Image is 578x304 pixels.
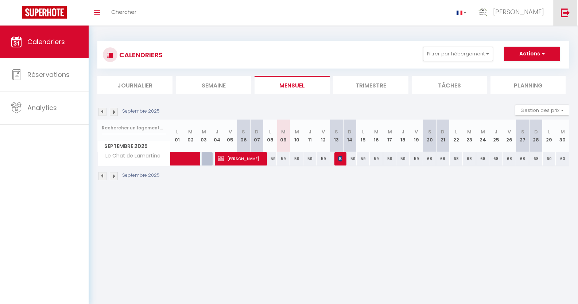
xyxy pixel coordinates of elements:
[343,120,356,152] th: 14
[529,120,542,152] th: 28
[450,152,463,165] div: 68
[281,128,286,135] abbr: M
[489,152,503,165] div: 68
[229,128,232,135] abbr: V
[202,128,206,135] abbr: M
[277,152,290,165] div: 59
[477,7,488,17] img: ...
[455,128,457,135] abbr: L
[508,128,511,135] abbr: V
[516,152,529,165] div: 68
[436,120,449,152] th: 21
[412,76,487,94] li: Tâches
[322,128,325,135] abbr: V
[529,152,542,165] div: 68
[111,8,136,16] span: Chercher
[396,120,410,152] th: 18
[290,152,303,165] div: 59
[494,128,497,135] abbr: J
[370,152,383,165] div: 59
[410,120,423,152] th: 19
[218,152,262,165] span: [PERSON_NAME]
[171,120,184,152] th: 01
[303,120,317,152] th: 11
[122,172,160,179] p: Septembre 2025
[250,120,263,152] th: 07
[543,152,556,165] div: 60
[388,128,392,135] abbr: M
[224,120,237,152] th: 05
[476,152,489,165] div: 68
[295,128,299,135] abbr: M
[504,47,560,61] button: Actions
[548,128,550,135] abbr: L
[27,103,57,112] span: Analytics
[521,128,524,135] abbr: S
[237,120,250,152] th: 06
[176,128,178,135] abbr: L
[27,70,70,79] span: Réservations
[370,120,383,152] th: 16
[317,152,330,165] div: 59
[467,128,472,135] abbr: M
[493,7,544,16] span: [PERSON_NAME]
[463,120,476,152] th: 23
[264,152,277,165] div: 59
[374,128,379,135] abbr: M
[362,128,364,135] abbr: L
[122,108,160,115] p: Septembre 2025
[423,120,436,152] th: 20
[561,8,570,17] img: logout
[309,128,311,135] abbr: J
[357,120,370,152] th: 15
[556,152,569,165] div: 60
[290,120,303,152] th: 10
[330,120,343,152] th: 13
[396,152,410,165] div: 59
[543,120,556,152] th: 29
[197,120,210,152] th: 03
[476,120,489,152] th: 24
[184,120,197,152] th: 02
[97,76,172,94] li: Journalier
[343,152,356,165] div: 59
[255,76,330,94] li: Mensuel
[357,152,370,165] div: 59
[264,120,277,152] th: 08
[348,128,352,135] abbr: D
[383,152,396,165] div: 59
[242,128,245,135] abbr: S
[98,141,170,152] span: Septembre 2025
[27,37,65,46] span: Calendriers
[534,128,538,135] abbr: D
[216,128,218,135] abbr: J
[277,120,290,152] th: 09
[383,120,396,152] th: 17
[176,76,251,94] li: Semaine
[269,128,271,135] abbr: L
[428,128,431,135] abbr: S
[490,76,566,94] li: Planning
[515,105,569,116] button: Gestion des prix
[503,120,516,152] th: 26
[481,128,485,135] abbr: M
[436,152,449,165] div: 68
[503,152,516,165] div: 68
[188,128,193,135] abbr: M
[22,6,67,19] img: Super Booking
[338,152,342,165] span: [PERSON_NAME]
[210,120,224,152] th: 04
[423,47,493,61] button: Filtrer par hébergement
[6,3,28,25] button: Ouvrir le widget de chat LiveChat
[317,120,330,152] th: 12
[402,128,404,135] abbr: J
[556,120,569,152] th: 30
[335,128,338,135] abbr: S
[255,128,259,135] abbr: D
[102,121,166,135] input: Rechercher un logement...
[333,76,408,94] li: Trimestre
[450,120,463,152] th: 22
[516,120,529,152] th: 27
[560,128,565,135] abbr: M
[410,152,423,165] div: 59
